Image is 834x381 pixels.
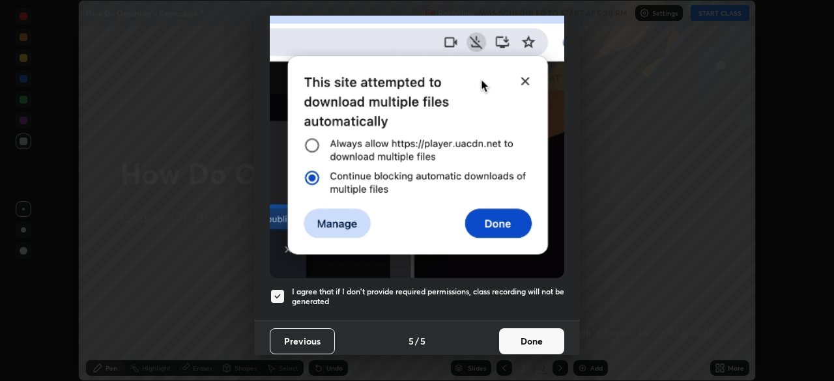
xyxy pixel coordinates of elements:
button: Previous [270,328,335,354]
button: Done [499,328,564,354]
h4: 5 [420,334,425,348]
h4: 5 [409,334,414,348]
h4: / [415,334,419,348]
h5: I agree that if I don't provide required permissions, class recording will not be generated [292,287,564,307]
